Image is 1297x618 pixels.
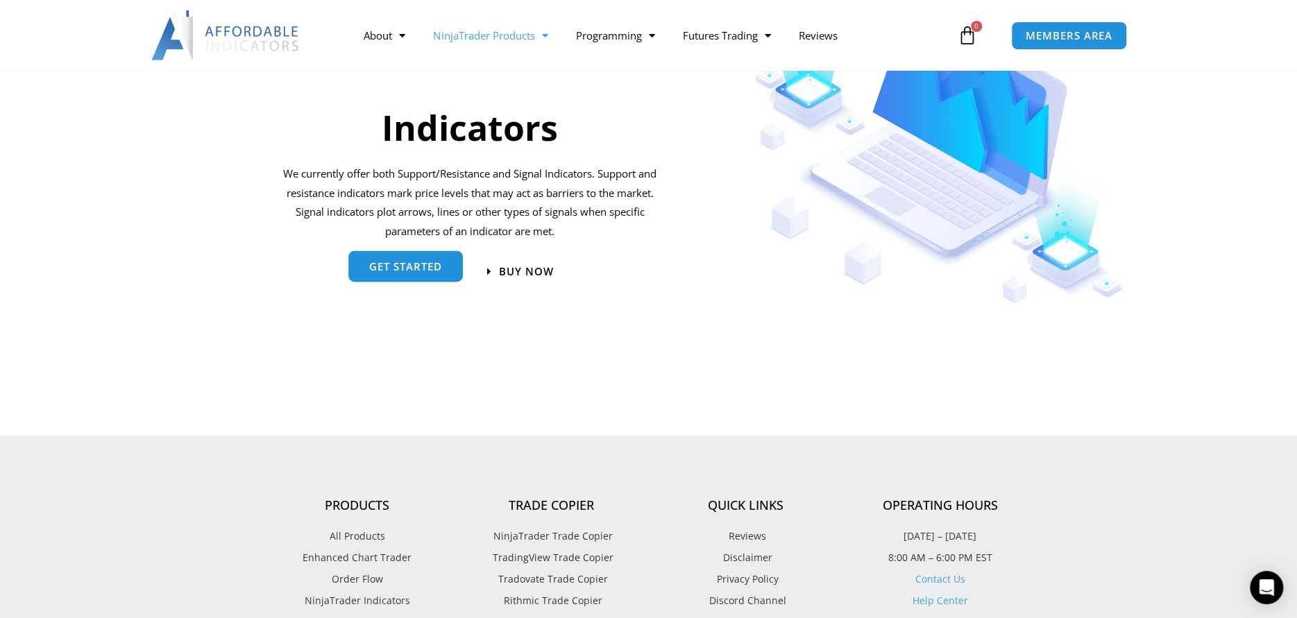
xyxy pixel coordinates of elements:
a: Tradovate Trade Copier [455,569,649,587]
p: We currently offer both Support/Resistance and Signal Indicators. Support and resistance indicato... [274,164,667,241]
span: Rithmic Trade Copier [500,591,602,609]
a: Programming [561,19,668,51]
span: get started [369,261,442,271]
span: Tradovate Trade Copier [495,569,608,587]
p: 8:00 AM – 6:00 PM EST [843,548,1037,566]
h4: Operating Hours [843,497,1037,513]
img: LogoAI | Affordable Indicators – NinjaTrader [151,10,300,60]
span: NinjaTrader Trade Copier [490,526,613,544]
h4: Quick Links [649,497,843,513]
h2: Indicators [274,105,667,151]
a: NinjaTrader Trade Copier [455,526,649,544]
span: 0 [971,21,982,32]
a: NinjaTrader Indicators [260,591,455,609]
a: Reviews [649,526,843,544]
a: Help Center [913,593,968,606]
img: Indicators 1 | Affordable Indicators – NinjaTrader [754,6,1124,303]
a: All Products [260,526,455,544]
a: 0 [937,15,998,55]
span: Disclaimer [720,548,772,566]
a: Buy now [487,266,554,276]
span: Order Flow [332,569,383,587]
span: Buy now [499,266,554,276]
a: Contact Us [915,572,965,585]
span: Reviews [725,526,766,544]
a: Disclaimer [649,548,843,566]
a: Order Flow [260,569,455,587]
a: TradingView Trade Copier [455,548,649,566]
p: [DATE] – [DATE] [843,526,1037,544]
h4: Trade Copier [455,497,649,513]
span: Discord Channel [706,591,786,609]
span: MEMBERS AREA [1026,31,1112,41]
a: Reviews [784,19,851,51]
span: Privacy Policy [713,569,779,587]
a: About [350,19,419,51]
a: Enhanced Chart Trader [260,548,455,566]
h4: Products [260,497,455,513]
nav: Menu [350,19,953,51]
a: get started [348,250,463,282]
div: Open Intercom Messenger [1250,571,1283,604]
a: Privacy Policy [649,569,843,587]
span: TradingView Trade Copier [489,548,613,566]
a: MEMBERS AREA [1011,22,1127,50]
span: Enhanced Chart Trader [303,548,412,566]
a: NinjaTrader Products [419,19,561,51]
span: NinjaTrader Indicators [305,591,410,609]
a: Rithmic Trade Copier [455,591,649,609]
a: Futures Trading [668,19,784,51]
span: All Products [330,526,385,544]
a: Discord Channel [649,591,843,609]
